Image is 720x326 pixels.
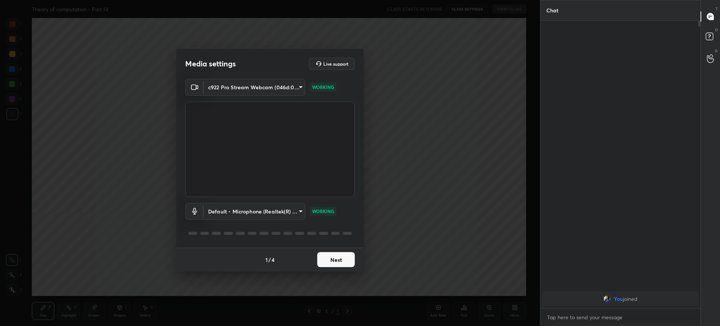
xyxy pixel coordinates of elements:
[268,256,271,264] h4: /
[317,252,355,267] button: Next
[540,290,700,308] div: grid
[715,27,718,33] p: D
[204,203,305,220] div: c922 Pro Stream Webcam (046d:085c)
[271,256,274,264] h4: 4
[614,296,623,302] span: You
[623,296,637,302] span: joined
[312,84,334,90] p: WORKING
[715,48,718,54] p: G
[603,295,611,303] img: 687005c0829143fea9909265324df1f4.png
[185,59,236,69] h2: Media settings
[312,208,334,215] p: WORKING
[715,6,718,12] p: T
[265,256,268,264] h4: 1
[204,79,305,96] div: c922 Pro Stream Webcam (046d:085c)
[323,62,348,66] h5: Live support
[540,0,564,20] p: Chat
